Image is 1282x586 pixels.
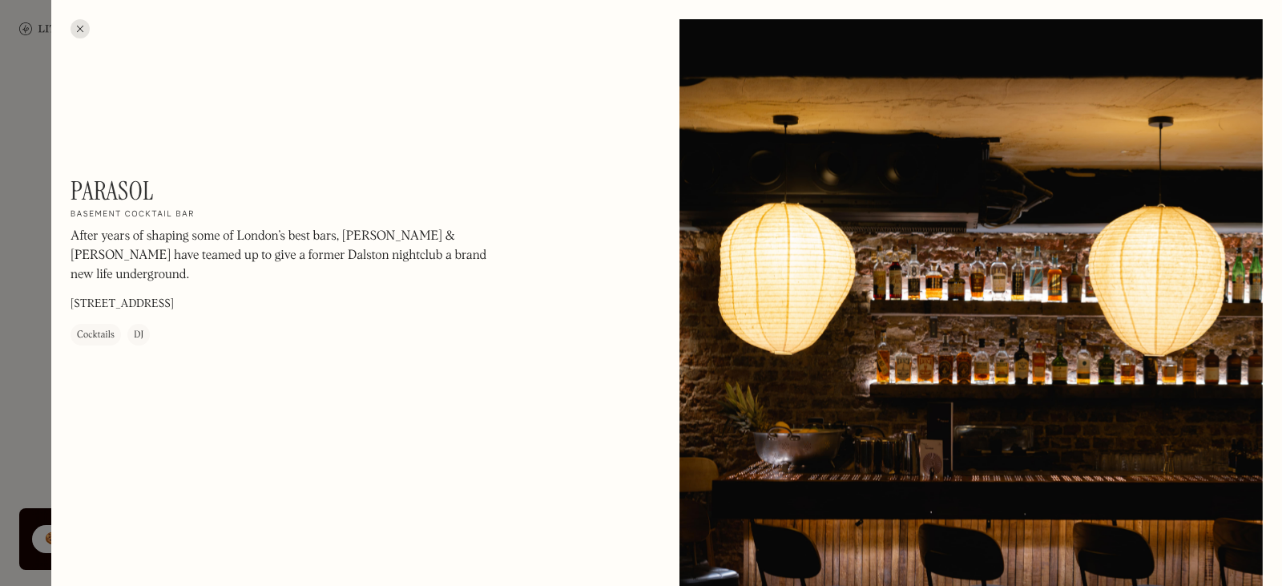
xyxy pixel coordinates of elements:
[71,210,195,221] h2: Basement cocktail bar
[134,328,143,344] div: DJ
[71,228,503,285] p: After years of shaping some of London’s best bars, [PERSON_NAME] & [PERSON_NAME] have teamed up t...
[71,176,154,206] h1: Parasol
[77,328,115,344] div: Cocktails
[71,297,174,313] p: [STREET_ADDRESS]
